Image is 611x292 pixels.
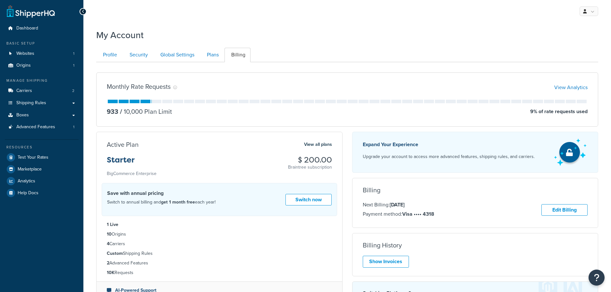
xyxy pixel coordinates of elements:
p: Expand Your Experience [363,140,535,149]
span: Shipping Rules [16,100,46,106]
li: Origins [107,231,332,238]
span: Advanced Features [16,124,55,130]
div: Manage Shipping [5,78,79,83]
p: 9 % of rate requests used [530,107,588,116]
a: Billing [225,48,250,62]
li: Carriers [107,240,332,247]
small: BigCommerce Enterprise [107,170,157,177]
a: Websites 1 [5,48,79,60]
span: Dashboard [16,26,38,31]
h3: Monthly Rate Requests [107,83,171,90]
span: Help Docs [18,190,38,196]
p: Payment method: [363,210,434,218]
span: 1 [73,51,74,56]
li: Origins [5,60,79,71]
h3: Billing [363,187,380,194]
strong: [DATE] [390,201,404,208]
p: 933 [107,107,118,116]
span: Analytics [18,179,35,184]
a: View Analytics [554,84,588,91]
h3: Billing History [363,242,402,249]
span: Test Your Rates [18,155,48,160]
p: Braintree subscription [288,164,332,171]
span: / [120,107,122,116]
a: Dashboard [5,22,79,34]
li: Advanced Features [5,121,79,133]
p: 10,000 Plan Limit [118,107,172,116]
span: 2 [72,88,74,94]
span: Carriers [16,88,32,94]
strong: 1 Live [107,221,118,228]
h3: Starter [107,156,157,169]
span: 1 [73,124,74,130]
span: Websites [16,51,34,56]
strong: 4 [107,240,109,247]
strong: Custom [107,250,123,257]
a: ShipperHQ Home [7,5,55,18]
a: Help Docs [5,187,79,199]
p: Next Billing: [363,201,434,209]
strong: 10K [107,269,115,276]
a: Show Invoices [363,256,409,268]
a: Carriers 2 [5,85,79,97]
a: Analytics [5,175,79,187]
li: Requests [107,269,332,276]
a: Switch now [285,194,332,206]
li: Shipping Rules [107,250,332,257]
li: Websites [5,48,79,60]
h3: $ 200.00 [288,156,332,164]
a: Marketplace [5,163,79,175]
a: Edit Billing [541,204,588,216]
div: Basic Setup [5,41,79,46]
strong: Visa •••• 4318 [402,210,434,218]
a: Test Your Rates [5,152,79,163]
p: Switch to annual billing and each year! [107,198,216,206]
h1: My Account [96,29,144,41]
span: Marketplace [18,167,42,172]
span: 1 [73,63,74,68]
strong: get 1 month free [161,199,195,205]
a: Profile [96,48,122,62]
a: View all plans [304,140,332,149]
p: Upgrade your account to access more advanced features, shipping rules, and carriers. [363,152,535,161]
span: Boxes [16,113,29,118]
strong: 10 [107,231,112,238]
a: Advanced Features 1 [5,121,79,133]
li: Advanced Features [107,260,332,267]
a: Shipping Rules [5,97,79,109]
div: Resources [5,145,79,150]
h4: Save with annual pricing [107,189,216,197]
a: Boxes [5,109,79,121]
a: Plans [200,48,224,62]
li: Carriers [5,85,79,97]
strong: 2 [107,260,109,266]
a: Expand Your Experience Upgrade your account to access more advanced features, shipping rules, and... [352,132,598,173]
a: Global Settings [154,48,199,62]
h3: Active Plan [107,141,139,148]
a: Origins 1 [5,60,79,71]
a: Security [123,48,153,62]
button: Open Resource Center [589,270,605,286]
span: Origins [16,63,31,68]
